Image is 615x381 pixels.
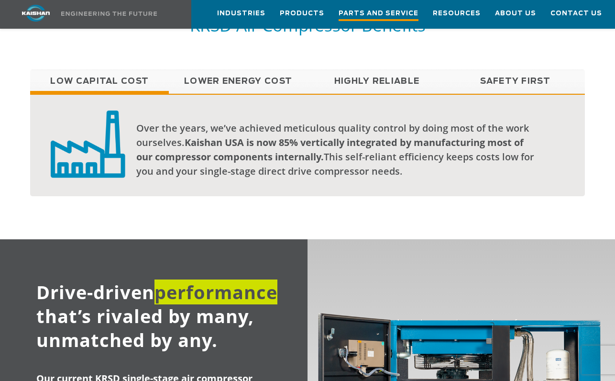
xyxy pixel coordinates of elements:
a: Parts and Service [339,0,418,28]
a: About Us [495,0,536,26]
a: Safety First [446,69,585,93]
a: Industries [217,0,265,26]
span: Resources [433,8,481,19]
span: performance [154,280,277,304]
b: Kaishan USA is now 85% vertically integrated by manufacturing most of our compressor components i... [136,136,524,163]
span: Contact Us [550,8,602,19]
a: Low Capital Cost [30,69,169,93]
span: Parts and Service [339,8,418,21]
a: Lower Energy Cost [169,69,307,93]
span: Industries [217,8,265,19]
div: Low Capital Cost [30,94,584,196]
a: Contact Us [550,0,602,26]
span: Drive-driven that’s rivaled by many, unmatched by any. [36,280,277,352]
img: low capital investment badge [51,109,125,178]
a: Highly Reliable [307,69,446,93]
span: About Us [495,8,536,19]
a: Products [280,0,324,26]
div: Over the years, we’ve achieved meticulous quality control by doing most of the work ourselves. Th... [136,121,538,179]
a: Resources [433,0,481,26]
h5: KRSD Air Compressor Benefits [30,14,584,36]
img: Engineering the future [61,11,157,16]
span: Products [280,8,324,19]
